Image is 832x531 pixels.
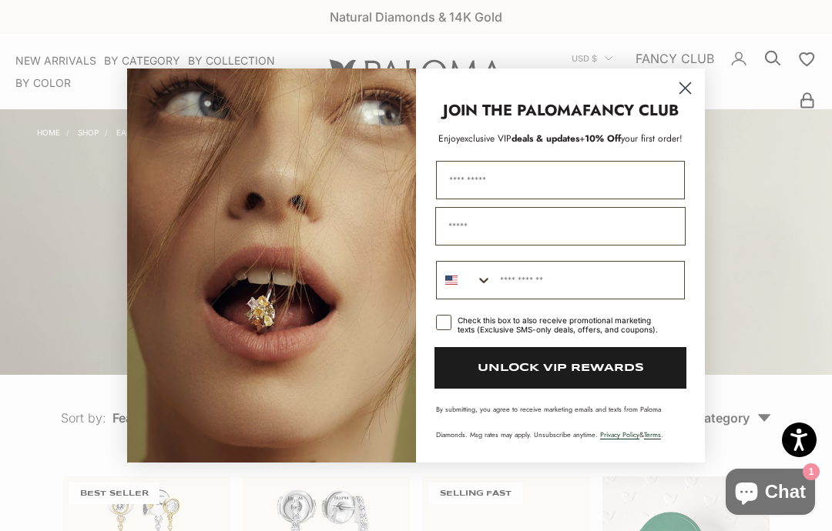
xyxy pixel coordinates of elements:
[585,132,621,145] span: 10% Off
[460,132,579,145] span: deals & updates
[438,132,460,145] span: Enjoy
[443,99,582,122] strong: JOIN THE PALOMA
[600,429,663,439] span: & .
[436,404,685,439] p: By submitting, you agree to receive marketing emails and texts from Paloma Diamonds. Msg rates ma...
[127,68,416,463] img: Loading...
[437,262,492,299] button: Search Countries
[435,207,686,245] input: Email
[434,347,686,389] button: UNLOCK VIP REWARDS
[492,262,684,299] input: Phone Number
[445,274,458,286] img: United States
[460,132,512,145] span: exclusive VIP
[458,316,666,334] div: Check this box to also receive promotional marketing texts (Exclusive SMS-only deals, offers, and...
[436,161,685,199] input: First Name
[600,429,639,439] a: Privacy Policy
[579,132,683,145] span: + your first order!
[672,75,699,102] button: Close dialog
[582,99,679,122] strong: FANCY CLUB
[644,429,661,439] a: Terms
